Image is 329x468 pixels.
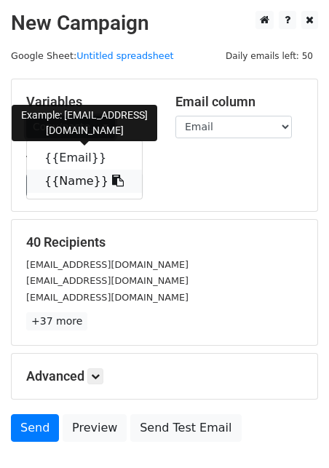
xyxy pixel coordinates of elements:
a: {{Name}} [27,170,142,193]
a: Send [11,414,59,442]
span: Daily emails left: 50 [221,48,318,64]
small: [EMAIL_ADDRESS][DOMAIN_NAME] [26,275,189,286]
a: Daily emails left: 50 [221,50,318,61]
a: Preview [63,414,127,442]
a: +37 more [26,312,87,330]
small: Google Sheet: [11,50,174,61]
h5: Variables [26,94,154,110]
h5: Advanced [26,368,303,384]
h2: New Campaign [11,11,318,36]
div: Example: [EMAIL_ADDRESS][DOMAIN_NAME] [12,105,157,141]
a: {{Email}} [27,146,142,170]
a: Send Test Email [130,414,241,442]
small: [EMAIL_ADDRESS][DOMAIN_NAME] [26,259,189,270]
h5: Email column [175,94,303,110]
h5: 40 Recipients [26,234,303,250]
a: Untitled spreadsheet [76,50,173,61]
small: [EMAIL_ADDRESS][DOMAIN_NAME] [26,292,189,303]
iframe: Chat Widget [256,398,329,468]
